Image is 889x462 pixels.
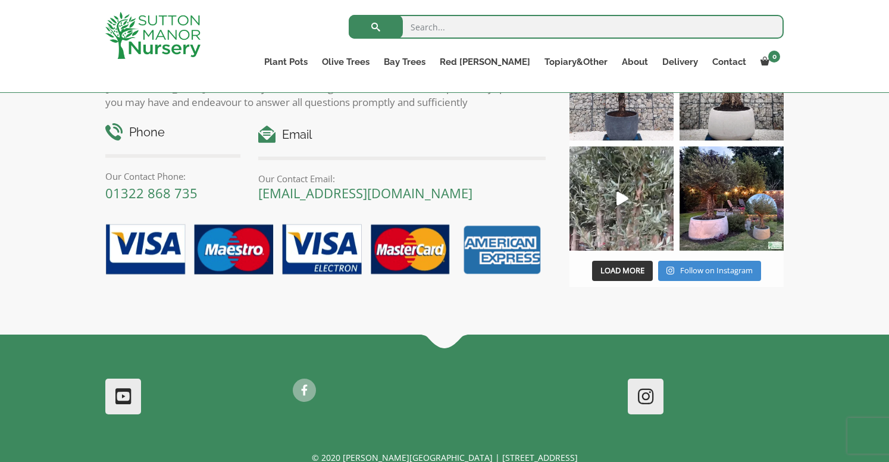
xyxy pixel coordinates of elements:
p: Our Contact Email: [258,171,546,186]
span: Follow on Instagram [680,265,753,276]
button: Load More [592,261,653,281]
img: payment-options.png [96,217,546,283]
a: 0 [753,54,784,70]
a: Bay Trees [377,54,433,70]
a: Delivery [655,54,705,70]
h4: Email [258,126,546,144]
svg: Instagram [666,266,674,275]
svg: Play [616,192,628,205]
span: 0 [768,51,780,63]
img: “The poetry of nature is never dead” 🪴🫒 A stunning beautiful customer photo has been sent into us... [680,146,784,251]
h4: Phone [105,123,240,142]
a: Play [569,146,674,251]
a: Contact [705,54,753,70]
a: 01322 868 735 [105,184,198,202]
a: About [615,54,655,70]
a: Topiary&Other [537,54,615,70]
a: Plant Pots [257,54,315,70]
span: Load More [600,265,644,276]
a: [EMAIL_ADDRESS][DOMAIN_NAME] [258,184,472,202]
a: Instagram Follow on Instagram [658,261,761,281]
input: Search... [349,15,784,39]
img: New arrivals Monday morning of beautiful olive trees 🤩🤩 The weather is beautiful this summer, gre... [569,146,674,251]
p: Our Contact Phone: [105,169,240,183]
a: Red [PERSON_NAME] [433,54,537,70]
img: logo [105,12,201,59]
a: Olive Trees [315,54,377,70]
